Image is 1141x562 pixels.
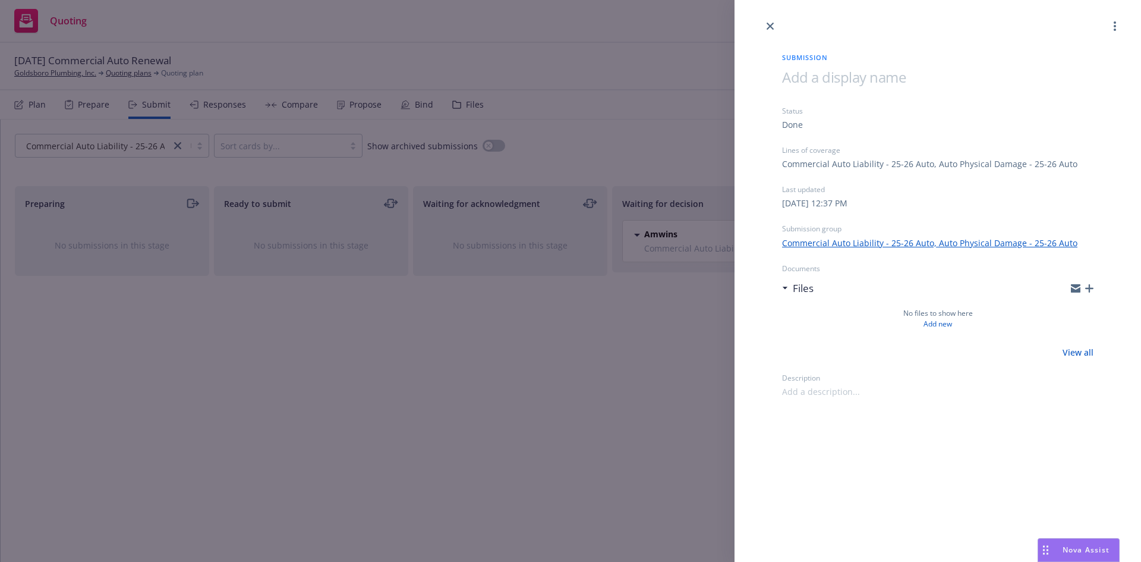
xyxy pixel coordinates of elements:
[923,319,952,329] a: Add new
[782,52,1093,62] span: Submission
[782,281,814,296] div: Files
[1108,19,1122,33] a: more
[782,184,1093,194] div: Last updated
[1063,346,1093,359] a: View all
[903,308,973,319] span: No files to show here
[782,263,1093,274] div: Documents
[1038,539,1053,561] div: Drag to move
[782,224,1093,234] div: Submission group
[793,281,814,296] h3: Files
[782,118,803,131] div: Done
[1038,538,1120,562] button: Nova Assist
[782,106,1093,116] div: Status
[782,237,1077,249] a: Commercial Auto Liability - 25-26 Auto, Auto Physical Damage - 25-26 Auto
[1063,545,1110,555] span: Nova Assist
[782,158,1077,170] div: Commercial Auto Liability - 25-26 Auto, Auto Physical Damage - 25-26 Auto
[763,19,777,33] a: close
[782,145,1093,155] div: Lines of coverage
[782,373,1093,383] div: Description
[782,197,847,209] div: [DATE] 12:37 PM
